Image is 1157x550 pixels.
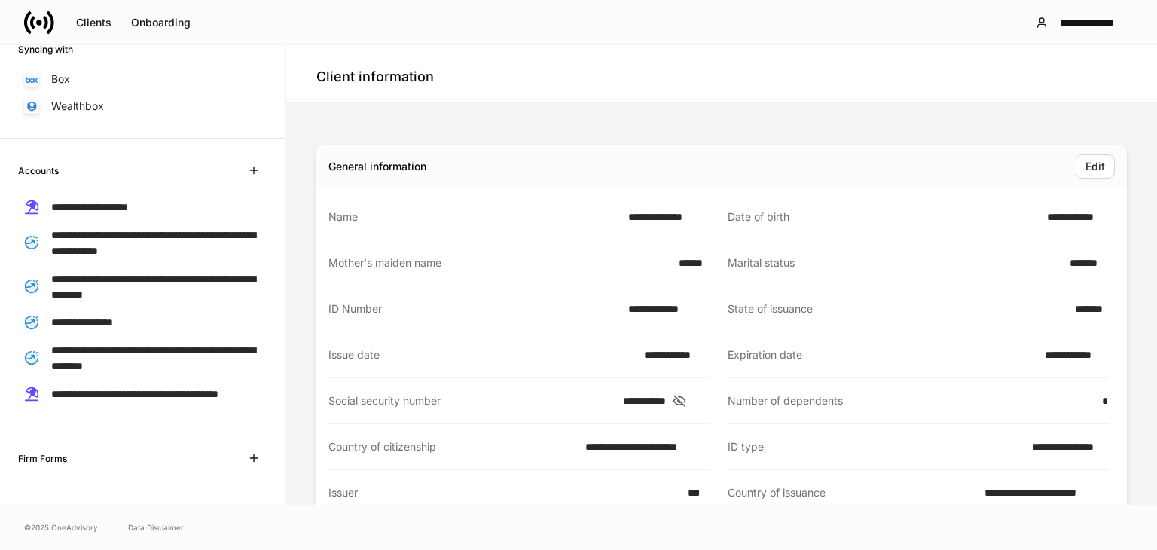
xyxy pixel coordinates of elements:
h6: Syncing with [18,42,73,57]
h6: Accounts [18,163,59,178]
p: Wealthbox [51,99,104,114]
div: Country of citizenship [328,439,576,454]
div: Name [328,209,619,225]
div: Country of issuance [728,485,975,500]
div: General information [328,159,426,174]
div: Clients [76,17,111,28]
p: Box [51,72,70,87]
button: Onboarding [121,11,200,35]
div: ID Number [328,301,619,316]
div: Expiration date [728,347,1036,362]
a: Wealthbox [18,93,267,120]
div: Social security number [328,393,614,408]
button: Edit [1076,154,1115,179]
div: State of issuance [728,301,1066,316]
span: © 2025 OneAdvisory [24,521,98,533]
img: oYqM9ojoZLfzCHUefNbBcWHcyDPbQKagtYciMC8pFl3iZXy3dU33Uwy+706y+0q2uJ1ghNQf2OIHrSh50tUd9HaB5oMc62p0G... [26,76,38,83]
div: Marital status [728,255,1061,270]
div: Mother's maiden name [328,255,670,270]
div: Date of birth [728,209,1038,225]
a: Box [18,66,267,93]
a: Data Disclaimer [128,521,184,533]
div: ID type [728,439,1023,454]
button: Clients [66,11,121,35]
div: Issuer [328,485,679,500]
div: Edit [1085,161,1105,172]
div: Issue date [328,347,635,362]
div: Number of dependents [728,393,1093,408]
div: Onboarding [131,17,191,28]
h6: Firm Forms [18,451,67,466]
h4: Client information [316,68,434,86]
